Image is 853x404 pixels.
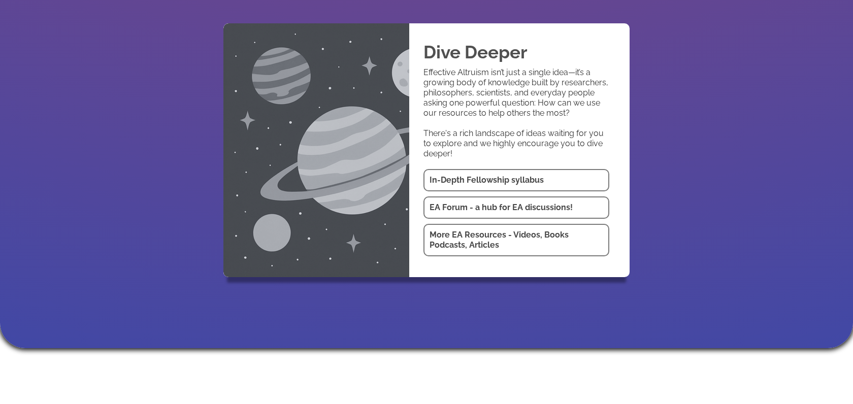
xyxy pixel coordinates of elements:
h1: EA Forum - a hub for EA discussions! [430,203,603,213]
h1: In-Depth Fellowship syllabus [430,175,603,185]
a: In-Depth Fellowship syllabus [423,169,609,191]
a: EA Forum - a hub for EA discussions! [423,196,609,219]
a: More EA Resources - Videos, Books Podcasts, Articles [423,224,609,256]
p: Effective Altruism isn’t just a single idea—it’s a growing body of knowledge built by researchers... [423,68,609,159]
h2: Dive Deeper [423,42,609,62]
h1: More EA Resources - Videos, Books Podcasts, Articles [430,230,603,250]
